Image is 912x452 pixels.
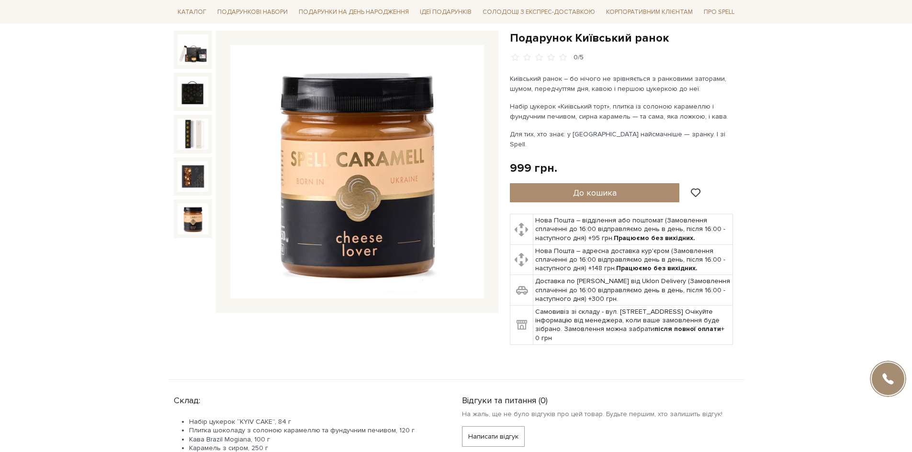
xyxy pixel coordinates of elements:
p: Для тих, хто знає: у [GEOGRAPHIC_DATA] найсмачніше — зранку. І зі Spell. [510,129,734,149]
button: До кошика [510,183,680,202]
span: Написати відгук [468,427,518,446]
span: Про Spell [700,5,738,20]
td: Нова Пошта – відділення або поштомат (Замовлення сплаченні до 16:00 відправляємо день в день, піс... [533,214,733,245]
b: Працюємо без вихідних. [614,234,695,242]
span: Каталог [174,5,210,20]
div: 0/5 [574,53,584,62]
a: Корпоративним клієнтам [602,4,697,20]
span: До кошика [573,187,617,198]
img: Подарунок Київський ранок [178,34,208,65]
div: Склад: [174,391,439,406]
a: Солодощі з експрес-доставкою [479,4,599,20]
span: Подарункові набори [214,5,292,20]
td: Самовивіз зі складу - вул. [STREET_ADDRESS] Очікуйте інформацію від менеджера, коли ваше замовлен... [533,306,733,345]
p: Набір цукерок «Київський торт», плитка із солоною карамеллю і фундучним печивом, сирна карамель —... [510,101,734,121]
td: Нова Пошта – адресна доставка кур'єром (Замовлення сплаченні до 16:00 відправляємо день в день, п... [533,244,733,275]
span: Подарунки на День народження [295,5,413,20]
li: Плитка шоколаду з солоною карамеллю та фундучним печивом, 120 г [189,426,439,435]
b: після повної оплати [654,325,721,333]
div: Відгуки та питання (0) [462,391,739,406]
span: Ідеї подарунків [416,5,475,20]
p: На жаль, ще не було відгуків про цей товар. Будьте першим, хто залишить відгук! [462,410,739,419]
img: Подарунок Київський ранок [230,45,484,298]
div: 999 грн. [510,161,557,176]
img: Подарунок Київський ранок [178,119,208,149]
td: Доставка по [PERSON_NAME] від Uklon Delivery (Замовлення сплаченні до 16:00 відправляємо день в д... [533,275,733,306]
li: Кава Brazil Mogiana, 100 г [189,435,439,444]
p: Київський ранок – бо нічого не зрівняється з ранковими заторами, шумом, передчуттям дня, кавою і ... [510,74,734,94]
h1: Подарунок Київський ранок [510,31,739,45]
li: Набір цукерок “KYIV CAKE”, 84 г [189,418,439,426]
b: Працюємо без вихідних. [616,264,698,272]
img: Подарунок Київський ранок [178,203,208,234]
button: Написати відгук [462,426,525,447]
img: Подарунок Київський ранок [178,161,208,192]
img: Подарунок Київський ранок [178,77,208,107]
